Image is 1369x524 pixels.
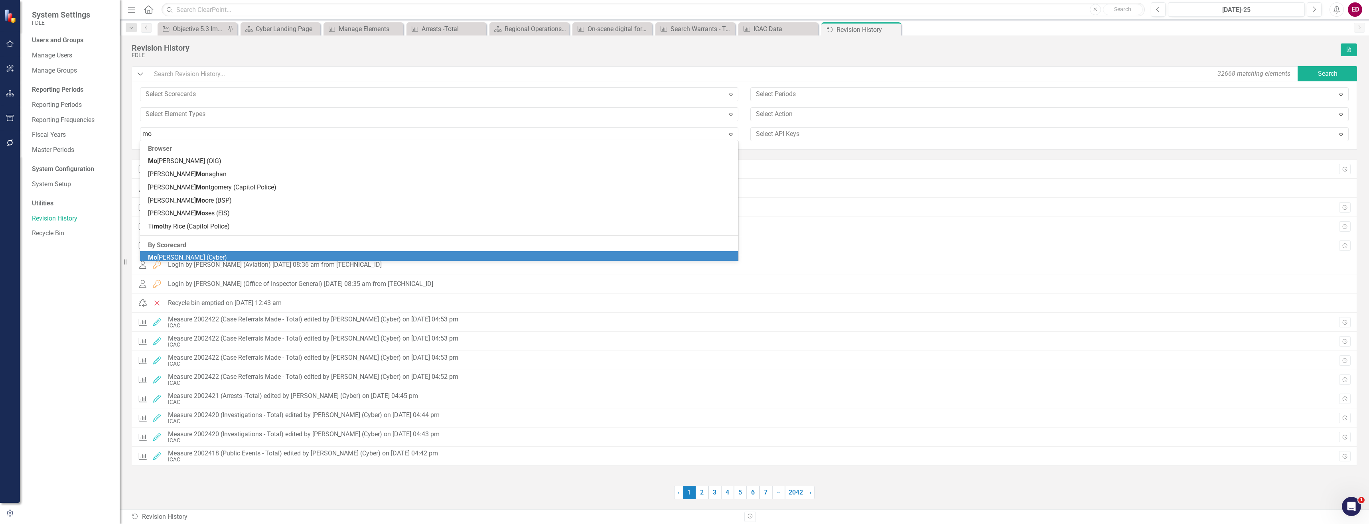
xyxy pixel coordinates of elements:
span: System Settings [32,10,90,20]
span: Mo [148,254,157,261]
small: FDLE [32,20,90,26]
a: Manage Groups [32,66,112,75]
span: Mo [196,170,205,178]
a: Recycle Bin [32,229,112,238]
a: 7 [759,486,772,499]
img: ClearPoint Strategy [4,9,18,23]
span: [PERSON_NAME] ses (EIS) [148,209,230,217]
span: Ti thy Rice (Capitol Police) [148,223,230,230]
span: Search [1114,6,1131,12]
div: ICAC [168,418,440,424]
a: Reporting Frequencies [32,116,112,125]
span: [PERSON_NAME] ore (BSP) [148,197,232,204]
div: [DATE]-25 [1171,5,1302,15]
a: On-scene digital forensic examinations - Total [574,24,650,34]
a: Search Warrants - Total [657,24,733,34]
a: Reporting Periods [32,100,112,110]
span: Mo [196,197,205,204]
a: Cyber Landing Page [243,24,318,34]
div: ICAC Data [754,24,816,34]
div: Regional Operations Center Default [505,24,567,34]
div: Arrests -Total [422,24,484,34]
a: Arrests -Total [408,24,484,34]
div: Users and Groups [32,36,112,45]
input: Search Revision History... [149,66,1299,81]
span: Mo [196,209,205,217]
input: Search ClearPoint... [162,3,1145,17]
button: ED [1348,2,1362,17]
a: 3 [708,486,721,499]
span: mo [154,223,163,230]
a: Revision History [32,214,112,223]
div: Manage Elements [339,24,401,34]
a: 6 [747,486,759,499]
div: Revision History [836,25,899,35]
a: 2 [696,486,708,499]
div: Measure 2002422 (Case Referrals Made - Total) edited by [PERSON_NAME] (Cyber) on [DATE] 04:53 pm [168,316,458,323]
div: Cyber Landing Page [256,24,318,34]
div: Measure 2002418 (Public Events - Total) edited by [PERSON_NAME] (Cyber) on [DATE] 04:42 pm [168,450,438,457]
div: ICAC [168,399,418,405]
span: ‹ [678,489,680,496]
span: [PERSON_NAME] (OIG) [148,157,221,165]
div: ICAC [168,361,458,367]
a: Manage Users [32,51,112,60]
div: Search Warrants - Total [671,24,733,34]
a: System Setup [32,180,112,189]
span: Mo [148,157,157,165]
a: 5 [734,486,747,499]
div: 32668 matching elements [1215,67,1292,81]
a: Manage Elements [325,24,401,34]
div: Measure 2002421 (Arrests -Total) edited by [PERSON_NAME] (Cyber) on [DATE] 04:45 pm [168,392,418,400]
a: Regional Operations Center Default [491,24,567,34]
span: [PERSON_NAME] (Cyber) [148,254,227,261]
div: Login by [PERSON_NAME] (Office of Inspector General) [DATE] 08:35 am from [TECHNICAL_ID] [168,280,433,288]
div: ICAC [168,437,440,443]
a: 4 [721,486,734,499]
span: Mo [196,183,205,191]
div: System Configuration [32,165,112,174]
span: 1 [1358,497,1365,503]
div: Objective 5.3 Improve forensic member engagement and morale. [173,24,225,34]
div: Login by [PERSON_NAME] (Aviation) [DATE] 08:36 am from [TECHNICAL_ID] [168,261,382,268]
div: On-scene digital forensic examinations - Total [588,24,650,34]
a: 2042 [785,486,806,499]
a: ICAC Data [740,24,816,34]
div: By Scorecard [140,240,738,251]
div: ICAC [168,457,438,463]
div: Utilities [32,199,112,208]
div: ICAC [168,342,458,348]
div: Recycle bin emptied on [DATE] 12:43 am [168,299,282,307]
div: ICAC [168,380,458,386]
div: FDLE [132,52,1337,58]
div: Revision History [132,43,1337,52]
span: [PERSON_NAME] ntgomery (Capitol Police) [148,183,276,191]
div: Measure 2002422 (Case Referrals Made - Total) edited by [PERSON_NAME] (Cyber) on [DATE] 04:53 pm [168,354,458,361]
span: [PERSON_NAME] naghan [148,170,227,178]
button: [DATE]-25 [1168,2,1305,17]
iframe: Intercom live chat [1342,497,1361,516]
div: Measure 2002422 (Case Referrals Made - Total) edited by [PERSON_NAME] (Cyber) on [DATE] 04:53 pm [168,335,458,342]
button: Search [1298,66,1357,81]
a: Master Periods [32,146,112,155]
div: Revision History [131,512,738,522]
a: Fiscal Years [32,130,112,140]
div: Measure 2002420 (Investigations - Total) edited by [PERSON_NAME] (Cyber) on [DATE] 04:43 pm [168,431,440,438]
span: 1 [683,486,696,499]
div: Measure 2002420 (Investigations - Total) edited by [PERSON_NAME] (Cyber) on [DATE] 04:44 pm [168,412,440,419]
div: ICAC [168,323,458,329]
div: Reporting Periods [32,85,112,95]
span: › [809,489,811,496]
a: Objective 5.3 Improve forensic member engagement and morale. [160,24,225,34]
button: Search [1103,4,1143,15]
div: Measure 2002422 (Case Referrals Made - Total) edited by [PERSON_NAME] (Cyber) on [DATE] 04:52 pm [168,373,458,380]
div: Browser [140,143,738,155]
